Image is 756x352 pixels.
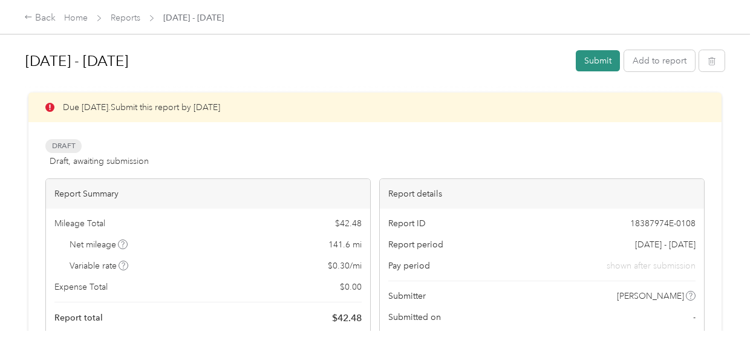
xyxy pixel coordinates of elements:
[28,93,722,122] div: Due [DATE]. Submit this report by [DATE]
[607,259,696,272] span: shown after submission
[70,238,128,251] span: Net mileage
[70,259,129,272] span: Variable rate
[25,47,567,76] h1: Sep 16 - 30, 2025
[630,217,696,230] span: 18387974E-0108
[46,179,370,209] div: Report Summary
[50,155,149,168] span: Draft, awaiting submission
[635,238,696,251] span: [DATE] - [DATE]
[111,13,140,23] a: Reports
[576,50,620,71] button: Submit
[388,217,426,230] span: Report ID
[388,290,426,302] span: Submitter
[54,217,105,230] span: Mileage Total
[340,281,362,293] span: $ 0.00
[617,290,684,302] span: [PERSON_NAME]
[54,311,103,324] span: Report total
[328,259,362,272] span: $ 0.30 / mi
[388,259,430,272] span: Pay period
[328,238,362,251] span: 141.6 mi
[163,11,224,24] span: [DATE] - [DATE]
[24,11,56,25] div: Back
[688,284,756,352] iframe: Everlance-gr Chat Button Frame
[388,311,441,324] span: Submitted on
[380,179,704,209] div: Report details
[335,217,362,230] span: $ 42.48
[388,238,443,251] span: Report period
[54,281,108,293] span: Expense Total
[624,50,695,71] button: Add to report
[332,311,362,325] span: $ 42.48
[64,13,88,23] a: Home
[45,139,82,153] span: Draft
